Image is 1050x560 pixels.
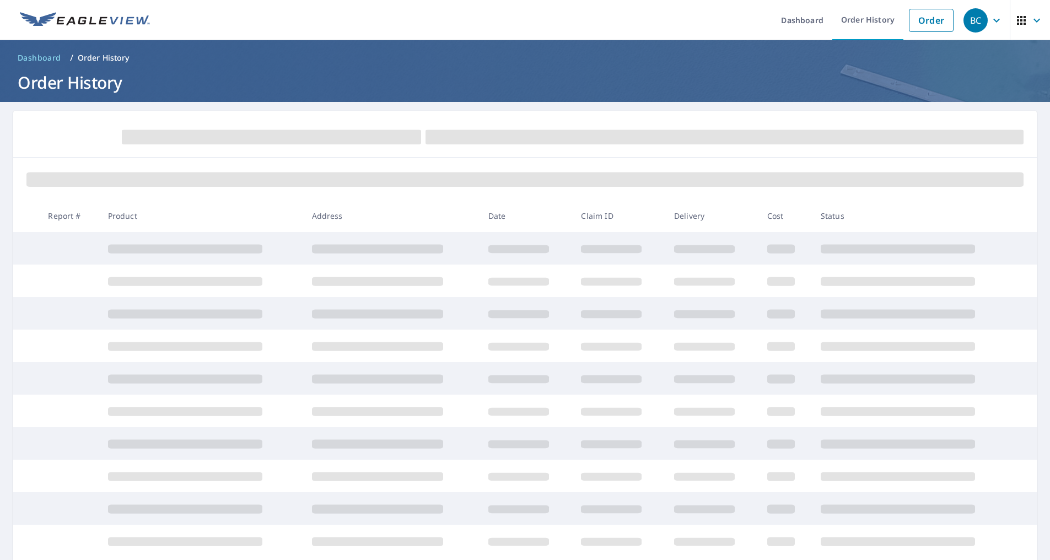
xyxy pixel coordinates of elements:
[39,200,99,232] th: Report #
[303,200,480,232] th: Address
[13,49,1037,67] nav: breadcrumb
[78,52,130,63] p: Order History
[99,200,303,232] th: Product
[572,200,665,232] th: Claim ID
[909,9,954,32] a: Order
[963,8,988,33] div: BC
[758,200,812,232] th: Cost
[18,52,61,63] span: Dashboard
[665,200,758,232] th: Delivery
[480,200,573,232] th: Date
[20,12,150,29] img: EV Logo
[13,49,66,67] a: Dashboard
[70,51,73,64] li: /
[812,200,1016,232] th: Status
[13,71,1037,94] h1: Order History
